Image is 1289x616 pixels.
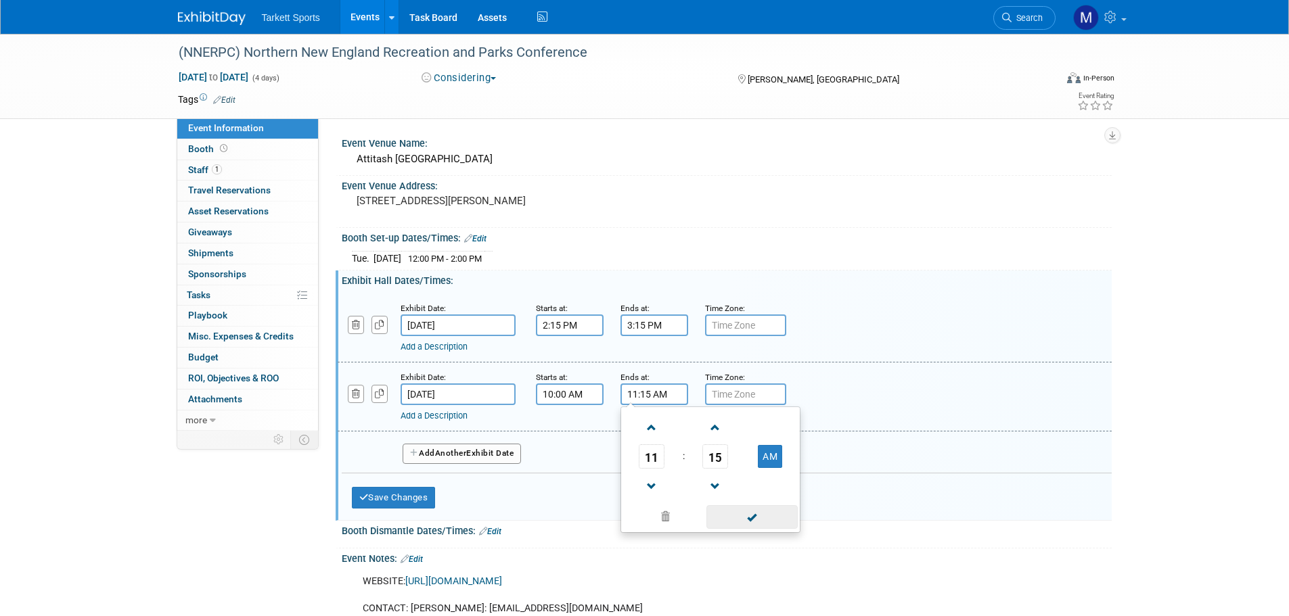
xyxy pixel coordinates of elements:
[212,164,222,174] span: 1
[251,74,279,82] span: (4 days)
[177,222,318,243] a: Giveaways
[188,331,294,341] span: Misc. Expenses & Credits
[620,373,650,382] small: Ends at:
[401,383,516,405] input: Date
[357,195,648,207] pre: [STREET_ADDRESS][PERSON_NAME]
[188,143,230,154] span: Booth
[748,74,899,85] span: [PERSON_NAME], [GEOGRAPHIC_DATA]
[401,554,423,564] a: Edit
[1067,72,1081,83] img: Format-Inperson.png
[536,383,604,405] input: Start Time
[479,527,501,536] a: Edit
[993,6,1056,30] a: Search
[624,508,708,527] a: Clear selection
[342,548,1112,566] div: Event Notes:
[408,254,482,264] span: 12:00 PM - 2:00 PM
[705,383,786,405] input: Time Zone
[177,348,318,368] a: Budget
[705,304,745,313] small: Time Zone:
[177,160,318,181] a: Staff1
[639,444,664,469] span: Pick Hour
[401,373,446,382] small: Exhibit Date:
[188,373,279,383] span: ROI, Objectives & ROO
[188,394,242,404] span: Attachments
[178,93,235,106] td: Tags
[639,410,664,444] a: Increment Hour
[267,431,291,448] td: Personalize Event Tab Strip
[976,70,1115,91] div: Event Format
[178,71,249,83] span: [DATE] [DATE]
[435,448,467,458] span: Another
[188,122,264,133] span: Event Information
[217,143,230,153] span: Booth not reserved yet
[417,71,501,85] button: Considering
[536,314,604,336] input: Start Time
[401,341,468,352] a: Add a Description
[352,149,1102,170] div: Attitash [GEOGRAPHIC_DATA]
[290,431,318,448] td: Toggle Event Tabs
[702,410,728,444] a: Increment Minute
[177,306,318,326] a: Playbook
[177,369,318,389] a: ROI, Objectives & ROO
[177,264,318,285] a: Sponsorships
[207,72,220,82] span: to
[177,389,318,410] a: Attachments
[374,251,401,265] td: [DATE]
[188,310,227,321] span: Playbook
[188,227,232,237] span: Giveaways
[536,373,568,382] small: Starts at:
[1077,93,1114,99] div: Event Rating
[352,487,436,508] button: Save Changes
[342,176,1112,193] div: Event Venue Address:
[185,414,207,425] span: more
[758,445,782,468] button: AM
[705,508,798,527] a: Done
[177,285,318,306] a: Tasks
[188,352,219,362] span: Budget
[177,202,318,222] a: Asset Reservations
[620,314,688,336] input: End Time
[188,268,246,279] span: Sponsorships
[352,251,374,265] td: Tue.
[401,410,468,421] a: Add a Description
[702,444,728,469] span: Pick Minute
[188,164,222,175] span: Staff
[705,314,786,336] input: Time Zone
[702,469,728,503] a: Decrement Minute
[177,410,318,431] a: more
[403,444,522,464] button: AddAnotherExhibit Date
[188,185,271,195] span: Travel Reservations
[174,41,1035,65] div: (NNERPC) Northern New England Recreation and Parks Conference
[342,133,1112,150] div: Event Venue Name:
[620,304,650,313] small: Ends at:
[342,521,1112,538] div: Booth Dismantle Dates/Times:
[177,327,318,347] a: Misc. Expenses & Credits
[177,243,318,264] a: Shipments
[213,95,235,105] a: Edit
[401,304,446,313] small: Exhibit Date:
[187,289,210,300] span: Tasks
[680,444,687,469] td: :
[188,206,269,216] span: Asset Reservations
[177,139,318,160] a: Booth
[178,11,246,25] img: ExhibitDay
[639,469,664,503] a: Decrement Hour
[342,270,1112,287] div: Exhibit Hall Dates/Times:
[1073,5,1099,30] img: Mathieu Martel
[188,247,233,258] span: Shipments
[1083,73,1114,83] div: In-Person
[620,383,688,405] input: End Time
[464,234,487,243] a: Edit
[262,12,320,23] span: Tarkett Sports
[536,304,568,313] small: Starts at:
[177,181,318,201] a: Travel Reservations
[405,575,502,587] a: [URL][DOMAIN_NAME]
[401,314,516,336] input: Date
[705,373,745,382] small: Time Zone:
[177,118,318,139] a: Event Information
[342,228,1112,245] div: Booth Set-up Dates/Times:
[1012,13,1043,23] span: Search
